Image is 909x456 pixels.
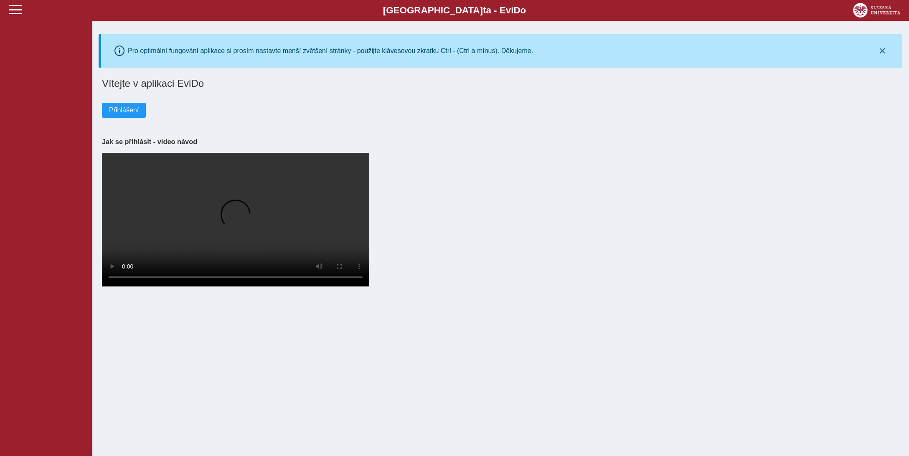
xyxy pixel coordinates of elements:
[102,138,899,146] h3: Jak se přihlásit - video návod
[109,106,139,114] span: Přihlášení
[102,103,146,118] button: Přihlášení
[853,3,900,18] img: logo_web_su.png
[25,5,884,16] b: [GEOGRAPHIC_DATA] a - Evi
[102,78,899,89] h1: Vítejte v aplikaci EviDo
[521,5,526,15] span: o
[483,5,486,15] span: t
[513,5,520,15] span: D
[102,153,369,286] video: Your browser does not support the video tag.
[128,47,533,55] div: Pro optimální fungování aplikace si prosím nastavte menší zvětšení stránky - použijte klávesovou ...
